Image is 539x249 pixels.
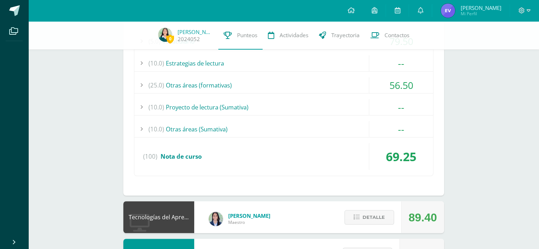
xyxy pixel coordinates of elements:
[237,32,257,39] span: Punteos
[178,28,213,35] a: [PERSON_NAME]
[148,99,164,115] span: (10.0)
[280,32,308,39] span: Actividades
[369,55,433,71] div: --
[369,143,433,170] div: 69.25
[369,121,433,137] div: --
[363,211,385,224] span: Detalle
[365,21,415,50] a: Contactos
[134,121,433,137] div: Otras áreas (Sumativa)
[178,35,200,43] a: 2024052
[228,219,270,225] span: Maestro
[134,77,433,93] div: Otras áreas (formativas)
[228,212,270,219] span: [PERSON_NAME]
[166,34,174,43] span: 0
[148,77,164,93] span: (25.0)
[209,212,223,226] img: 7489ccb779e23ff9f2c3e89c21f82ed0.png
[148,121,164,137] span: (10.0)
[441,4,455,18] img: 1d783d36c0c1c5223af21090f2d2739b.png
[344,210,394,225] button: Detalle
[218,21,263,50] a: Punteos
[314,21,365,50] a: Trayectoria
[369,99,433,115] div: --
[369,77,433,93] div: 56.50
[148,55,164,71] span: (10.0)
[134,99,433,115] div: Proyecto de lectura (Sumativa)
[409,202,437,233] div: 89.40
[263,21,314,50] a: Actividades
[460,4,501,11] span: [PERSON_NAME]
[158,28,172,42] img: 36401dd1118056176d29b60afdf4148b.png
[143,143,157,170] span: (100)
[123,201,194,233] div: Tecnologías del Aprendizaje y la Comunicación: Computación
[161,152,202,160] span: Nota de curso
[134,55,433,71] div: Estrategias de lectura
[331,32,360,39] span: Trayectoria
[384,32,409,39] span: Contactos
[460,11,501,17] span: Mi Perfil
